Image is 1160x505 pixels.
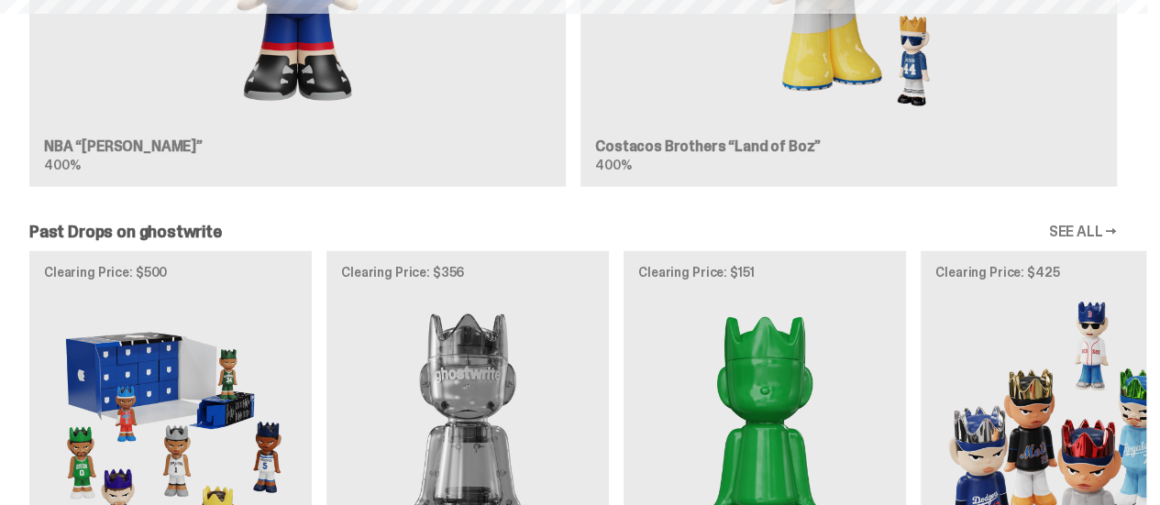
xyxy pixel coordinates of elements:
[29,224,222,240] h2: Past Drops on ghostwrite
[595,139,1102,154] h3: Costacos Brothers “Land of Boz”
[341,266,594,279] p: Clearing Price: $356
[1048,225,1117,239] a: SEE ALL →
[595,157,631,173] span: 400%
[44,139,551,154] h3: NBA “[PERSON_NAME]”
[44,157,80,173] span: 400%
[44,266,297,279] p: Clearing Price: $500
[638,266,891,279] p: Clearing Price: $151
